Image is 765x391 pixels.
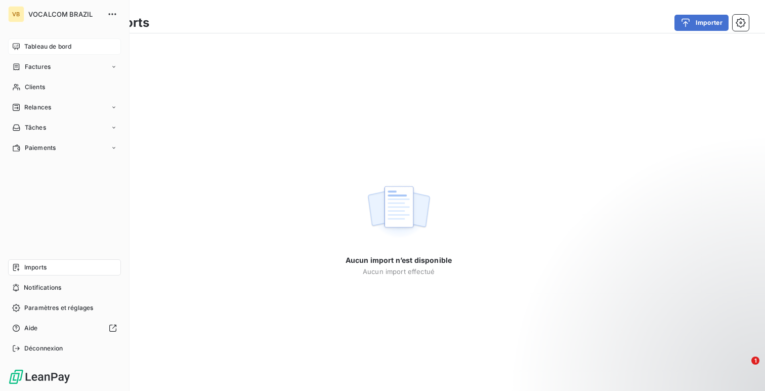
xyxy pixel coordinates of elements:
[8,99,121,115] a: Relances
[8,320,121,336] a: Aide
[25,62,51,71] span: Factures
[8,369,71,385] img: Logo LeanPay
[25,143,56,152] span: Paiements
[366,180,431,243] img: empty state
[8,59,121,75] a: Factures
[346,255,452,265] span: Aucun import n’est disponible
[8,38,121,55] a: Tableau de bord
[8,79,121,95] a: Clients
[751,357,759,365] span: 1
[24,344,63,353] span: Déconnexion
[24,283,61,292] span: Notifications
[674,15,729,31] button: Importer
[563,293,765,364] iframe: Intercom notifications message
[25,123,46,132] span: Tâches
[25,83,45,92] span: Clients
[24,324,38,333] span: Aide
[8,120,121,136] a: Tâches
[24,103,51,112] span: Relances
[24,263,47,272] span: Imports
[731,357,755,381] iframe: Intercom live chat
[8,6,24,22] div: VB
[8,300,121,316] a: Paramètres et réglages
[8,140,121,156] a: Paiements
[8,259,121,276] a: Imports
[24,42,71,51] span: Tableau de bord
[24,303,93,312] span: Paramètres et réglages
[28,10,101,18] span: VOCALCOM BRAZIL
[363,267,435,276] span: Aucun import effectué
